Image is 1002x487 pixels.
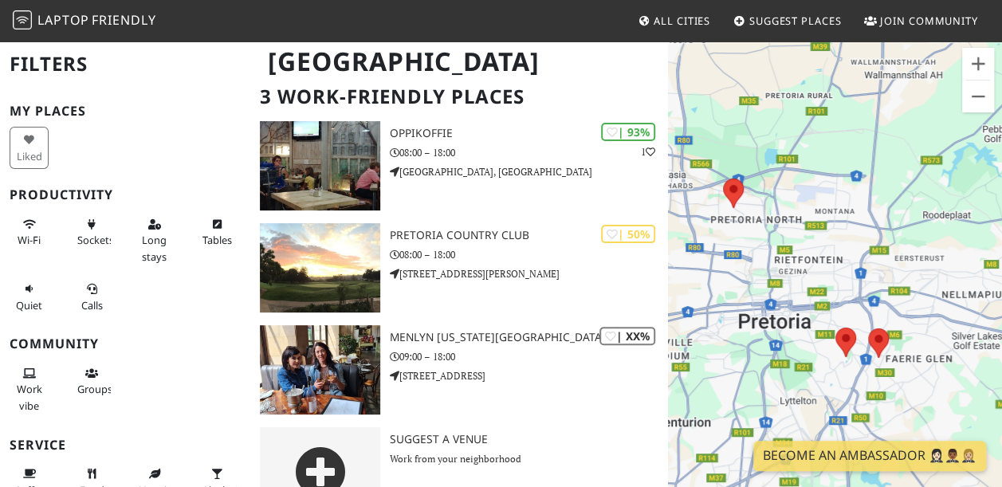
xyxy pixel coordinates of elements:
a: Join Community [858,6,984,35]
p: 09:00 – 18:00 [390,349,668,364]
div: | 50% [601,225,655,243]
button: Calls [73,276,112,318]
h3: My Places [10,104,241,119]
p: Work from your neighborhood [390,451,668,466]
span: Work-friendly tables [202,233,232,247]
a: LaptopFriendly LaptopFriendly [13,7,156,35]
h3: Community [10,336,241,352]
button: Tables [198,211,237,253]
span: Video/audio calls [81,298,103,312]
p: 08:00 – 18:00 [390,145,668,160]
button: Work vibe [10,360,49,418]
p: [STREET_ADDRESS] [390,368,668,383]
button: Groups [73,360,112,403]
button: Quiet [10,276,49,318]
h3: Oppikoffie [390,127,668,140]
span: All Cities [654,14,710,28]
h3: Pretoria Country Club [390,229,668,242]
a: Oppikoffie | 93% 1 Oppikoffie 08:00 – 18:00 [GEOGRAPHIC_DATA], [GEOGRAPHIC_DATA] [250,121,668,210]
a: Menlyn Maine Central Square | XX% Menlyn [US_STATE][GEOGRAPHIC_DATA] 09:00 – 18:00 [STREET_ADDRESS] [250,325,668,414]
h2: Filters [10,40,241,88]
span: Stable Wi-Fi [18,233,41,247]
p: 1 [641,144,655,159]
h1: [GEOGRAPHIC_DATA] [255,40,665,84]
img: LaptopFriendly [13,10,32,29]
img: Pretoria Country Club [260,223,380,312]
div: | 93% [601,123,655,141]
p: [GEOGRAPHIC_DATA], [GEOGRAPHIC_DATA] [390,164,668,179]
a: Suggest Places [727,6,848,35]
h3: Menlyn [US_STATE][GEOGRAPHIC_DATA] [390,331,668,344]
button: Sockets [73,211,112,253]
span: Join Community [880,14,978,28]
div: | XX% [599,327,655,345]
a: Pretoria Country Club | 50% Pretoria Country Club 08:00 – 18:00 [STREET_ADDRESS][PERSON_NAME] [250,223,668,312]
h3: Productivity [10,187,241,202]
a: All Cities [631,6,717,35]
button: Wi-Fi [10,211,49,253]
p: [STREET_ADDRESS][PERSON_NAME] [390,266,668,281]
a: Become an Ambassador 🤵🏻‍♀️🤵🏾‍♂️🤵🏼‍♀️ [753,441,986,471]
span: Suggest Places [749,14,842,28]
span: Group tables [77,382,112,396]
button: Long stays [135,211,174,269]
span: Laptop [37,11,89,29]
p: 08:00 – 18:00 [390,247,668,262]
h3: Service [10,438,241,453]
span: Friendly [92,11,155,29]
img: Menlyn Maine Central Square [260,325,380,414]
h3: Suggest a Venue [390,433,668,446]
span: People working [17,382,42,412]
img: Oppikoffie [260,121,380,210]
span: Quiet [16,298,42,312]
button: Zoom out [962,81,994,112]
button: Zoom in [962,48,994,80]
span: Long stays [142,233,167,263]
span: Power sockets [77,233,114,247]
